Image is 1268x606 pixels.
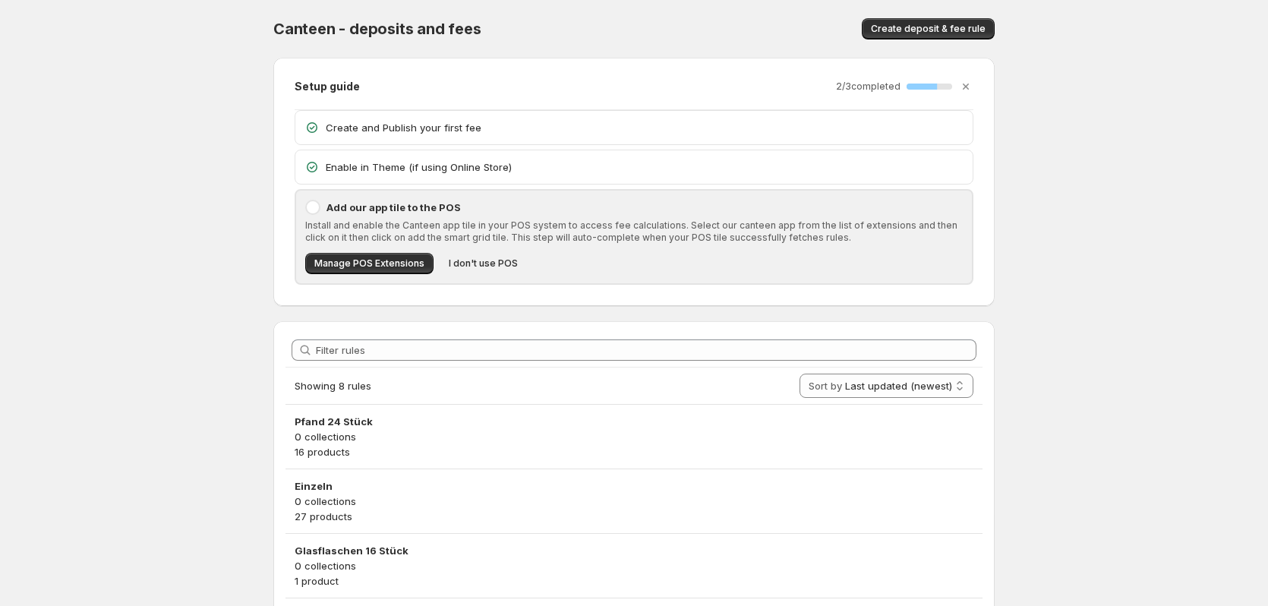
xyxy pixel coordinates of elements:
span: I don't use POS [449,257,518,270]
p: 16 products [295,444,973,459]
h3: Glasflaschen 16 Stück [295,543,973,558]
button: Create deposit & fee rule [862,18,995,39]
input: Filter rules [316,339,976,361]
p: Install and enable the Canteen app tile in your POS system to access fee calculations. Select our... [305,219,963,244]
p: 1 product [295,573,973,589]
button: Manage POS Extensions [305,253,434,274]
span: Create deposit & fee rule [871,23,986,35]
span: Manage POS Extensions [314,257,424,270]
span: Canteen - deposits and fees [273,20,481,38]
button: I don't use POS [440,253,527,274]
span: Showing 8 rules [295,380,371,392]
p: Add our app tile to the POS [326,200,963,215]
p: 0 collections [295,558,973,573]
h3: Pfand 24 Stück [295,414,973,429]
h2: Setup guide [295,79,360,94]
p: Create and Publish your first fee [326,120,964,135]
p: Enable in Theme (if using Online Store) [326,159,964,175]
p: 27 products [295,509,973,524]
p: 0 collections [295,494,973,509]
button: Dismiss setup guide [955,76,976,97]
h3: Einzeln [295,478,973,494]
p: 0 collections [295,429,973,444]
p: 2 / 3 completed [836,80,901,93]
